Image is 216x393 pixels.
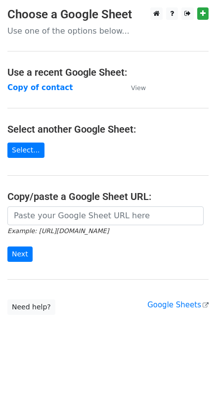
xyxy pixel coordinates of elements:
[7,299,55,315] a: Need help?
[7,123,209,135] h4: Select another Google Sheet:
[7,66,209,78] h4: Use a recent Google Sheet:
[7,206,204,225] input: Paste your Google Sheet URL here
[7,246,33,262] input: Next
[7,191,209,202] h4: Copy/paste a Google Sheet URL:
[7,7,209,22] h3: Choose a Google Sheet
[7,26,209,36] p: Use one of the options below...
[7,227,109,235] small: Example: [URL][DOMAIN_NAME]
[7,143,44,158] a: Select...
[7,83,73,92] a: Copy of contact
[147,300,209,309] a: Google Sheets
[121,83,146,92] a: View
[131,84,146,92] small: View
